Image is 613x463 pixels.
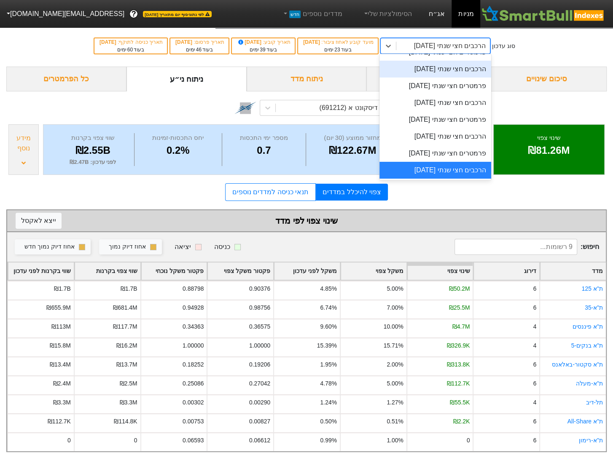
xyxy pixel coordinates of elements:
[504,143,594,158] div: ₪81.26M
[175,46,224,54] div: בעוד ימים
[99,38,163,46] div: תאריך כניסה לתוקף :
[134,436,137,445] div: 0
[143,11,211,17] span: לפי נתוני סוף יום מתאריך [DATE]
[308,133,397,143] div: מחזור ממוצע (30 יום)
[127,47,133,53] span: 60
[446,379,470,388] div: ₪112.7K
[379,111,492,128] div: פרמטרים חצי שנתי [DATE]
[121,284,137,293] div: ₪1.7B
[249,398,270,407] div: 0.00290
[175,38,224,46] div: תאריך פרסום :
[379,61,492,78] div: הרכבים חצי שנתי [DATE]
[120,379,137,388] div: ₪2.5M
[383,341,403,350] div: 15.71%
[320,436,336,445] div: 0.99%
[366,67,487,91] div: ביקושים והיצעים צפויים
[234,97,256,119] img: tase link
[533,417,536,426] div: 6
[53,398,71,407] div: ₪3.3M
[249,303,270,312] div: 0.98756
[302,46,373,54] div: בעוד ימים
[533,379,536,388] div: 6
[540,262,606,280] div: Toggle SortBy
[533,360,536,369] div: 6
[183,341,204,350] div: 1.00000
[582,285,603,292] a: ת''א 125
[573,323,603,330] a: ת''א פיננסים
[449,303,470,312] div: ₪25.5M
[341,262,406,280] div: Toggle SortBy
[247,67,367,91] div: ניתוח מדד
[236,38,290,46] div: תאריך קובע :
[274,262,340,280] div: Toggle SortBy
[387,360,403,369] div: 2.00%
[183,436,204,445] div: 0.06593
[183,284,204,293] div: 0.88798
[249,341,270,350] div: 1.00000
[207,262,273,280] div: Toggle SortBy
[54,158,132,166] div: לפני עדכון : ₪2.47B
[387,436,403,445] div: 1.00%
[387,303,403,312] div: 7.00%
[387,398,403,407] div: 1.27%
[114,417,137,426] div: ₪114.8K
[379,94,492,111] div: הרכבים חצי שנתי [DATE]
[50,360,71,369] div: ₪13.4M
[15,239,91,254] button: אחוז דיוק נמוך חדש
[453,417,470,426] div: ₪2.2K
[585,304,603,311] a: ת"א-35
[320,417,336,426] div: 0.50%
[533,303,536,312] div: 6
[225,183,316,201] a: תנאי כניסה למדדים נוספים
[387,417,403,426] div: 0.51%
[533,341,536,350] div: 4
[320,322,336,331] div: 9.60%
[46,303,70,312] div: ₪655.9M
[24,242,75,252] div: אחוז דיוק נמוך חדש
[126,67,247,91] div: ניתוח ני״ע
[379,162,492,179] div: הרכבים חצי שנתי [DATE]
[308,143,397,158] div: ₪122.67M
[224,133,304,143] div: מספר ימי התכסות
[214,242,230,252] div: כניסה
[54,284,71,293] div: ₪1.7B
[16,214,597,227] div: שינוי צפוי לפי מדד
[334,47,340,53] span: 23
[279,5,346,22] a: מדדים נוספיםחדש
[113,322,137,331] div: ₪117.7M
[54,143,132,158] div: ₪2.55B
[446,341,470,350] div: ₪326.9K
[183,303,204,312] div: 0.94928
[576,380,603,387] a: ת''א-מעלה
[113,303,137,312] div: ₪681.4M
[48,417,71,426] div: ₪112.7K
[407,262,473,280] div: Toggle SortBy
[50,341,71,350] div: ₪15.8M
[446,360,470,369] div: ₪313.8K
[109,242,146,252] div: אחוז דיוק נמוך
[237,39,263,45] span: [DATE]
[289,11,301,18] span: חדש
[492,42,515,51] div: סוג עדכון
[302,38,373,46] div: מועד קובע לאחוז ציבור :
[196,47,202,53] span: 46
[249,284,270,293] div: 0.90376
[467,436,470,445] div: 0
[454,239,599,255] span: חיפוש :
[236,46,290,54] div: בעוד ימים
[8,262,74,280] div: Toggle SortBy
[75,262,140,280] div: Toggle SortBy
[54,133,132,143] div: שווי צפוי בקרנות
[249,417,270,426] div: 0.00827
[319,103,377,113] div: דיסקונט א (691212)
[320,360,336,369] div: 1.95%
[99,239,162,254] button: אחוז דיוק נמוך
[414,41,486,51] div: הרכבים חצי שנתי [DATE]
[473,262,539,280] div: Toggle SortBy
[533,398,536,407] div: 4
[504,133,594,143] div: שינוי צפוי
[387,379,403,388] div: 5.00%
[450,398,470,407] div: ₪55.5K
[487,67,607,91] div: סיכום שינויים
[249,322,270,331] div: 0.36575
